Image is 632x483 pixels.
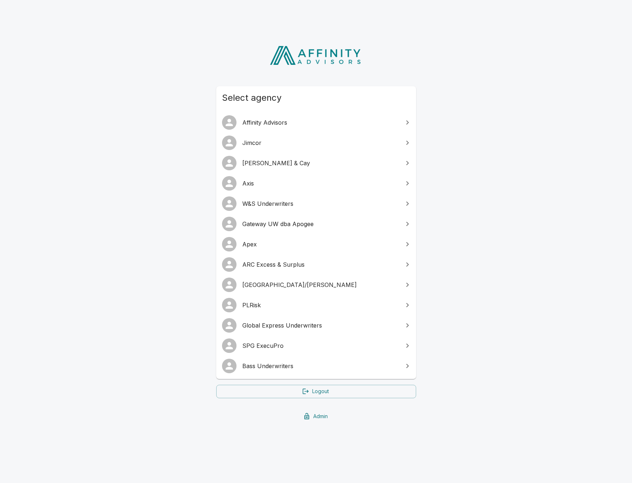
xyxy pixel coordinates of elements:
a: W&S Underwriters [216,193,416,214]
a: Global Express Underwriters [216,315,416,336]
a: Apex [216,234,416,254]
span: Global Express Underwriters [242,321,399,330]
span: SPG ExecuPro [242,341,399,350]
a: Gateway UW dba Apogee [216,214,416,234]
a: [GEOGRAPHIC_DATA]/[PERSON_NAME] [216,275,416,295]
span: [GEOGRAPHIC_DATA]/[PERSON_NAME] [242,280,399,289]
span: Gateway UW dba Apogee [242,220,399,228]
span: PLRisk [242,301,399,309]
span: Select agency [222,92,410,104]
a: Admin [216,410,416,423]
a: [PERSON_NAME] & Cay [216,153,416,173]
span: [PERSON_NAME] & Cay [242,159,399,167]
span: Bass Underwriters [242,362,399,370]
span: Affinity Advisors [242,118,399,127]
span: Jimcor [242,138,399,147]
span: ARC Excess & Surplus [242,260,399,269]
a: Bass Underwriters [216,356,416,376]
span: W&S Underwriters [242,199,399,208]
a: SPG ExecuPro [216,336,416,356]
a: Affinity Advisors [216,112,416,133]
a: Jimcor [216,133,416,153]
a: Axis [216,173,416,193]
a: PLRisk [216,295,416,315]
a: Logout [216,385,416,398]
a: ARC Excess & Surplus [216,254,416,275]
img: Affinity Advisors Logo [264,43,368,67]
span: Apex [242,240,399,249]
span: Axis [242,179,399,188]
